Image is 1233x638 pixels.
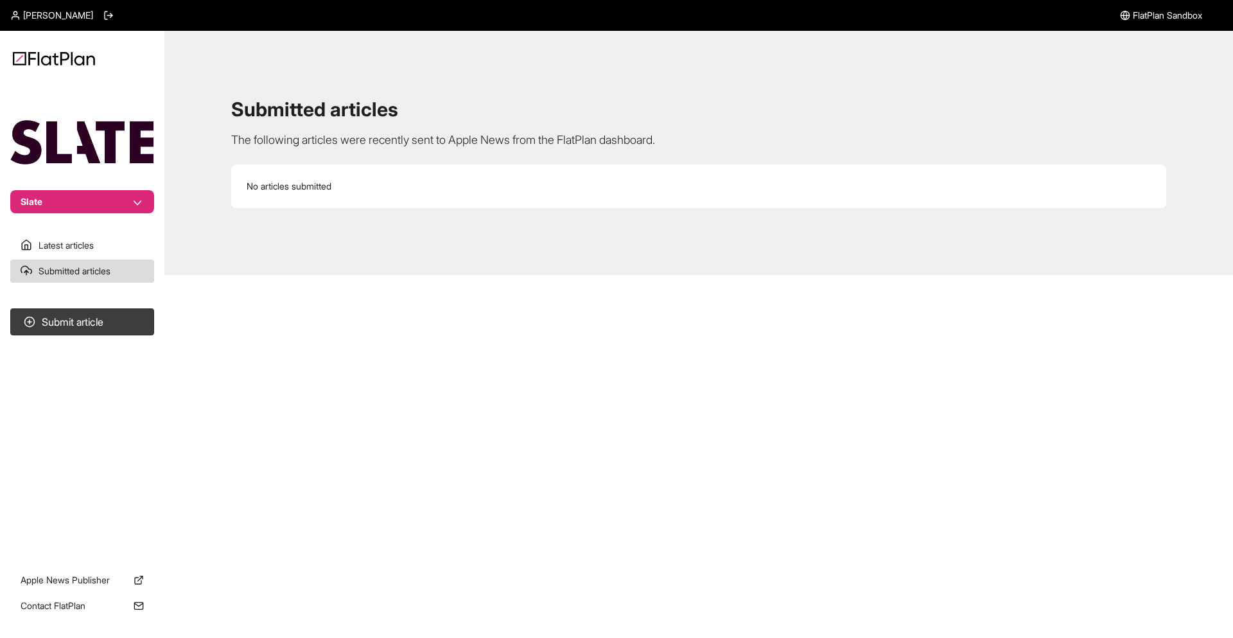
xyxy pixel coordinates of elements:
a: Apple News Publisher [10,569,154,592]
button: Slate [10,190,154,213]
a: Contact FlatPlan [10,594,154,617]
img: Logo [13,51,95,66]
a: Latest articles [10,234,154,257]
img: Publication Logo [10,120,154,164]
p: The following articles were recently sent to Apple News from the FlatPlan dashboard. [231,131,1166,149]
span: [PERSON_NAME] [23,9,93,22]
section: No articles submitted [231,164,1166,208]
span: FlatPlan Sandbox [1133,9,1202,22]
a: Submitted articles [10,260,154,283]
h1: Submitted articles [231,98,1166,121]
a: [PERSON_NAME] [10,9,93,22]
button: Submit article [10,308,154,335]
